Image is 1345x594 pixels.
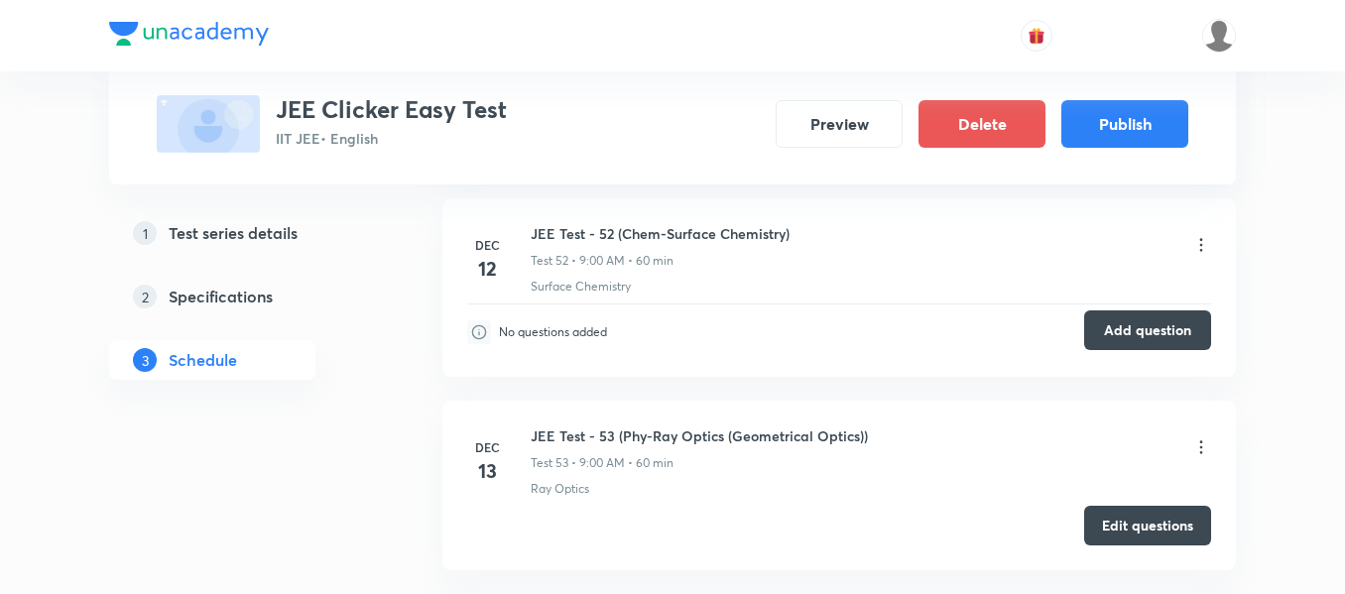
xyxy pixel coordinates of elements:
[276,128,507,149] p: IIT JEE • English
[531,252,673,270] p: Test 52 • 9:00 AM • 60 min
[776,100,903,148] button: Preview
[467,438,507,456] h6: Dec
[109,22,269,51] a: Company Logo
[1028,27,1045,45] img: avatar
[531,454,673,472] p: Test 53 • 9:00 AM • 60 min
[169,285,273,308] h5: Specifications
[499,323,607,341] p: No questions added
[467,236,507,254] h6: Dec
[467,254,507,284] h4: 12
[109,213,379,253] a: 1Test series details
[1061,100,1188,148] button: Publish
[467,456,507,486] h4: 13
[1021,20,1052,52] button: avatar
[531,425,868,446] h6: JEE Test - 53 (Phy-Ray Optics (Geometrical Optics))
[1084,506,1211,545] button: Edit questions
[169,348,237,372] h5: Schedule
[109,277,379,316] a: 2Specifications
[133,221,157,245] p: 1
[531,278,631,296] p: Surface Chemistry
[133,348,157,372] p: 3
[169,221,298,245] h5: Test series details
[531,223,790,244] h6: JEE Test - 52 (Chem-Surface Chemistry)
[133,285,157,308] p: 2
[157,95,260,153] img: fallback-thumbnail.png
[1202,19,1236,53] img: Shahid ahmed
[918,100,1045,148] button: Delete
[109,22,269,46] img: Company Logo
[1084,310,1211,350] button: Add question
[276,95,507,124] h3: JEE Clicker Easy Test
[531,480,589,498] p: Ray Optics
[467,320,491,344] img: infoIcon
